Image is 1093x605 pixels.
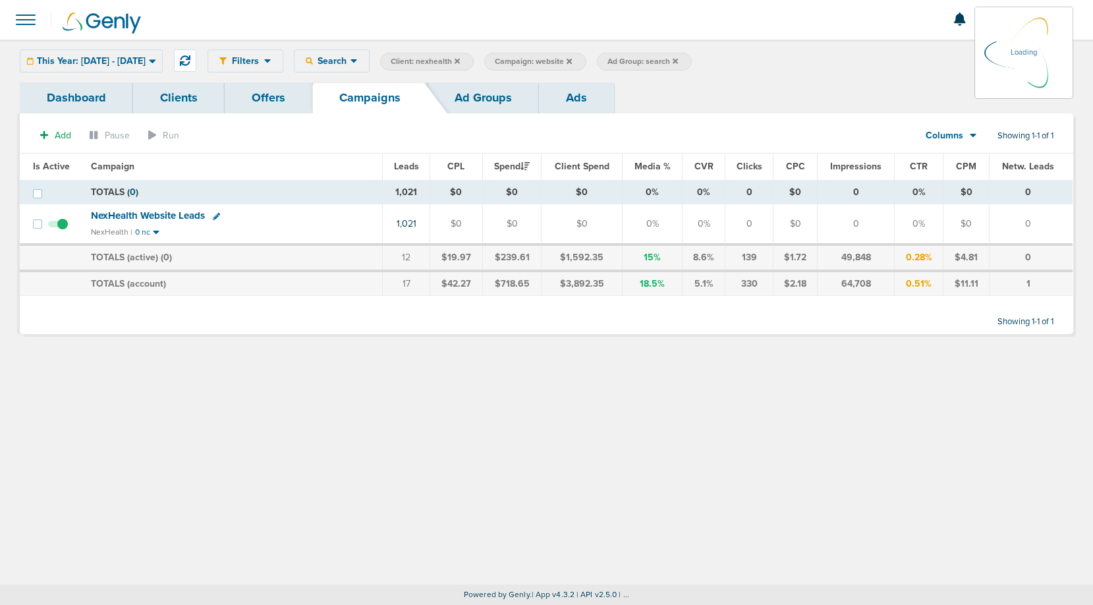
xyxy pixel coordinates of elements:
[430,271,482,296] td: $42.27
[576,590,617,599] span: | API v2.5.0
[623,180,683,204] td: 0%
[91,227,132,237] small: NexHealth |
[130,187,136,198] span: 0
[956,161,976,172] span: CPM
[55,130,71,141] span: Add
[542,245,623,271] td: $1,592.35
[542,204,623,245] td: $0
[63,13,141,34] img: Genly
[725,180,773,204] td: 0
[989,180,1073,204] td: 0
[394,161,419,172] span: Leads
[997,130,1053,142] span: Showing 1-1 of 1
[895,271,943,296] td: 0.51%
[773,180,818,204] td: $0
[539,82,614,113] a: Ads
[725,271,773,296] td: 330
[542,180,623,204] td: $0
[482,271,542,296] td: $718.65
[495,56,572,67] span: Campaign: website
[391,56,460,67] span: Client: nexhealth
[430,180,482,204] td: $0
[943,245,989,271] td: $4.81
[895,180,943,204] td: 0%
[312,82,428,113] a: Campaigns
[83,180,383,204] td: TOTALS ( )
[482,180,542,204] td: $0
[989,245,1073,271] td: 0
[163,252,169,263] span: 0
[773,271,818,296] td: $2.18
[786,161,805,172] span: CPC
[91,161,134,172] span: Campaign
[818,271,895,296] td: 64,708
[397,218,416,229] a: 1,021
[623,271,683,296] td: 18.5%
[818,180,895,204] td: 0
[737,161,762,172] span: Clicks
[91,210,205,221] span: NexHealth Website Leads
[135,227,150,237] small: 0 nc
[619,590,629,599] span: | ...
[482,204,542,245] td: $0
[447,161,464,172] span: CPL
[623,245,683,271] td: 15%
[725,204,773,245] td: 0
[943,180,989,204] td: $0
[773,204,818,245] td: $0
[532,590,575,599] span: | App v4.3.2
[83,245,383,271] td: TOTALS (active) ( )
[430,204,482,245] td: $0
[555,161,609,172] span: Client Spend
[989,271,1073,296] td: 1
[943,271,989,296] td: $11.11
[383,245,430,271] td: 12
[818,245,895,271] td: 49,848
[943,204,989,245] td: $0
[33,126,78,145] button: Add
[20,82,133,113] a: Dashboard
[997,316,1053,328] span: Showing 1-1 of 1
[133,82,225,113] a: Clients
[225,82,312,113] a: Offers
[428,82,539,113] a: Ad Groups
[1002,161,1054,172] span: Netw. Leads
[683,271,725,296] td: 5.1%
[895,204,943,245] td: 0%
[494,161,530,172] span: Spend
[542,271,623,296] td: $3,892.35
[383,180,430,204] td: 1,021
[83,271,383,296] td: TOTALS (account)
[683,180,725,204] td: 0%
[683,245,725,271] td: 8.6%
[623,204,683,245] td: 0%
[830,161,882,172] span: Impressions
[482,245,542,271] td: $239.61
[773,245,818,271] td: $1.72
[430,245,482,271] td: $19.97
[634,161,671,172] span: Media %
[694,161,714,172] span: CVR
[1011,45,1037,61] p: Loading
[33,161,70,172] span: Is Active
[383,271,430,296] td: 17
[725,245,773,271] td: 139
[910,161,928,172] span: CTR
[607,56,678,67] span: Ad Group: search
[683,204,725,245] td: 0%
[818,204,895,245] td: 0
[895,245,943,271] td: 0.28%
[989,204,1073,245] td: 0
